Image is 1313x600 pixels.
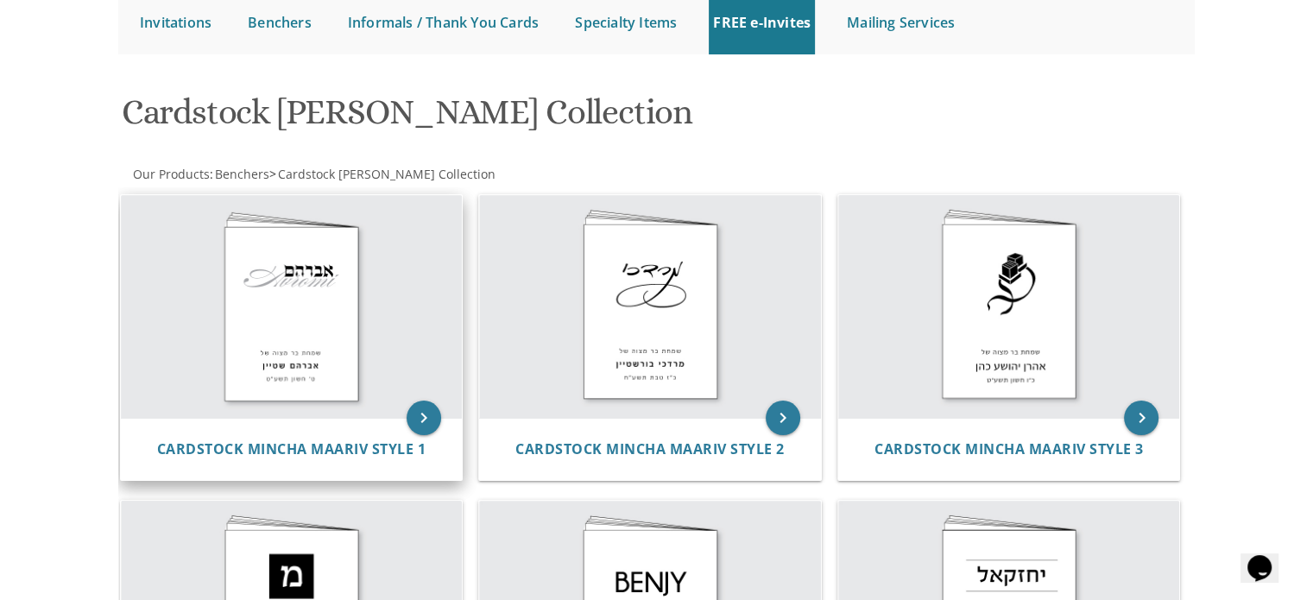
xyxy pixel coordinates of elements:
img: Cardstock Mincha Maariv Style 1 [121,195,463,418]
iframe: chat widget [1240,531,1296,583]
a: Cardstock Mincha Maariv Style 2 [515,441,785,458]
a: Benchers [213,166,269,182]
h1: Cardstock [PERSON_NAME] Collection [122,93,826,144]
a: Cardstock [PERSON_NAME] Collection [276,166,496,182]
span: Cardstock Mincha Maariv Style 2 [515,439,785,458]
a: Our Products [131,166,210,182]
span: > [269,166,496,182]
span: Cardstock Mincha Maariv Style 3 [874,439,1144,458]
a: Cardstock Mincha Maariv Style 1 [157,441,426,458]
a: keyboard_arrow_right [766,401,800,435]
a: Cardstock Mincha Maariv Style 3 [874,441,1144,458]
span: Cardstock Mincha Maariv Style 1 [157,439,426,458]
a: keyboard_arrow_right [1124,401,1158,435]
span: Cardstock [PERSON_NAME] Collection [278,166,496,182]
a: keyboard_arrow_right [407,401,441,435]
img: Cardstock Mincha Maariv Style 3 [838,195,1180,418]
span: Benchers [215,166,269,182]
img: Cardstock Mincha Maariv Style 2 [479,195,821,418]
div: : [118,166,657,183]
